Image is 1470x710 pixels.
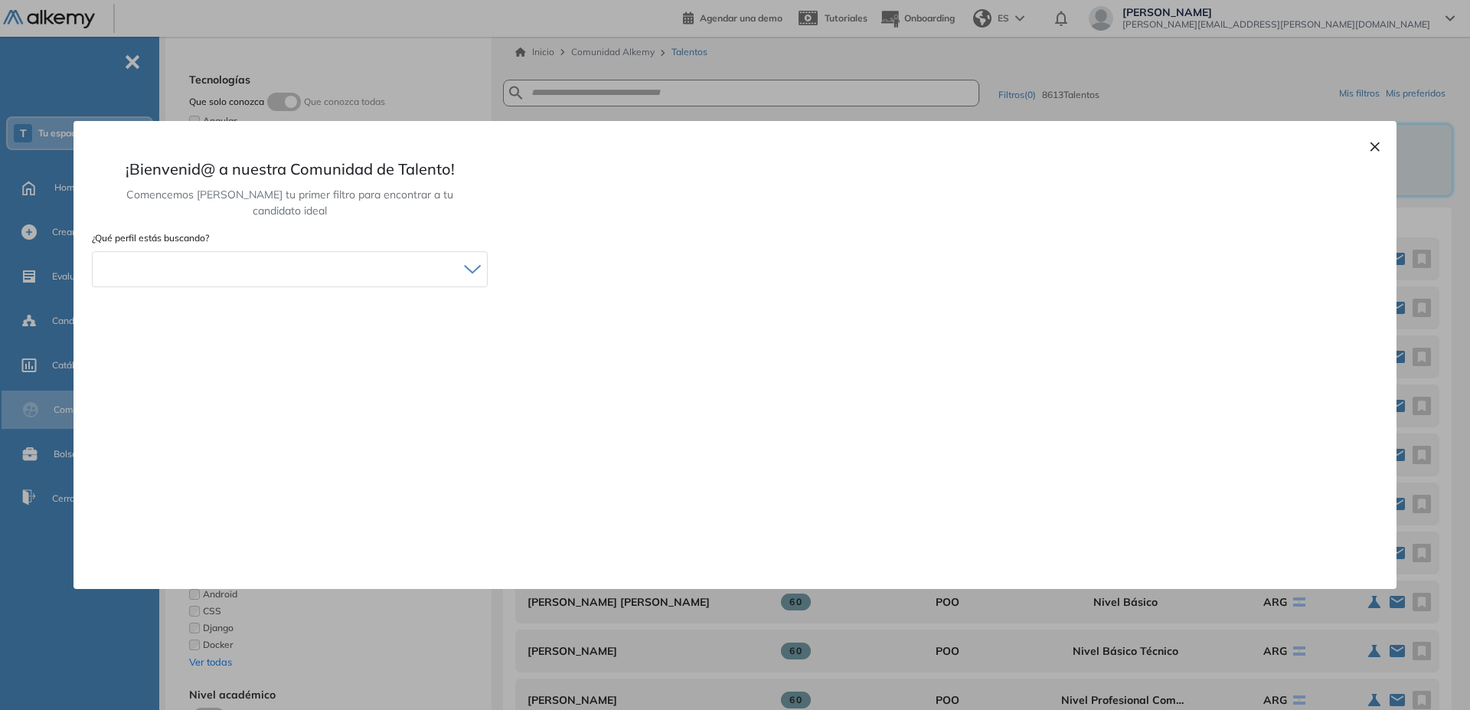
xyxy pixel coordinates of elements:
button: × [1369,136,1381,155]
span: ¡Bienvenid@ a nuestra Comunidad de Talento! [92,158,488,181]
div: Widget de chat [1393,636,1470,710]
iframe: Chat Widget [1393,636,1470,710]
span: ¿Qué perfil estás buscando? [92,232,209,244]
span: Comencemos [PERSON_NAME] tu primer filtro para encontrar a tu candidato ideal [92,187,488,219]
